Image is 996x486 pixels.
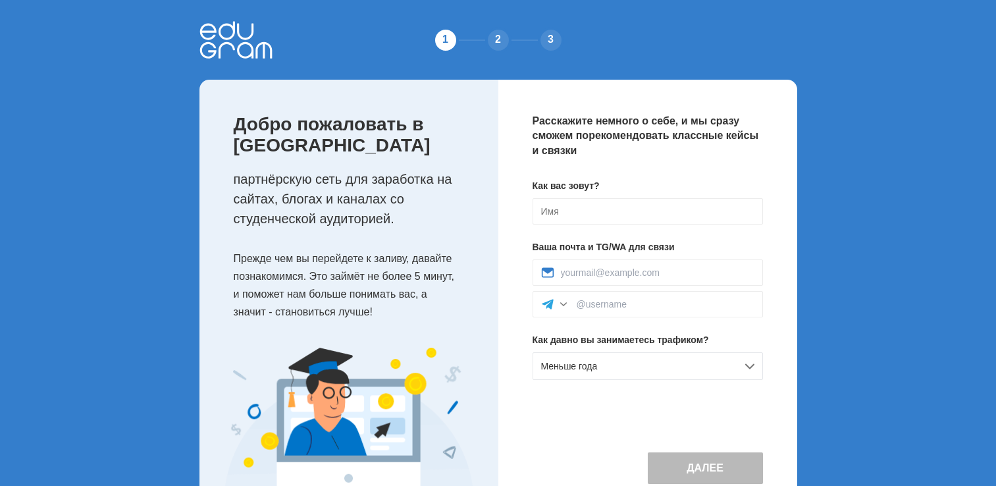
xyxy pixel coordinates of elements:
[541,361,598,371] span: Меньше года
[533,114,763,158] p: Расскажите немного о себе, и мы сразу сможем порекомендовать классные кейсы и связки
[432,27,459,53] div: 1
[533,240,763,254] p: Ваша почта и TG/WA для связи
[234,250,472,321] p: Прежде чем вы перейдете к заливу, давайте познакомимся. Это займёт не более 5 минут, и поможет на...
[234,114,472,156] p: Добро пожаловать в [GEOGRAPHIC_DATA]
[648,452,763,484] button: Далее
[533,179,763,193] p: Как вас зовут?
[533,198,763,225] input: Имя
[577,299,754,310] input: @username
[533,333,763,347] p: Как давно вы занимаетесь трафиком?
[538,27,564,53] div: 3
[234,169,472,229] p: партнёрскую сеть для заработка на сайтах, блогах и каналах со студенческой аудиторией.
[485,27,511,53] div: 2
[561,267,754,278] input: yourmail@example.com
